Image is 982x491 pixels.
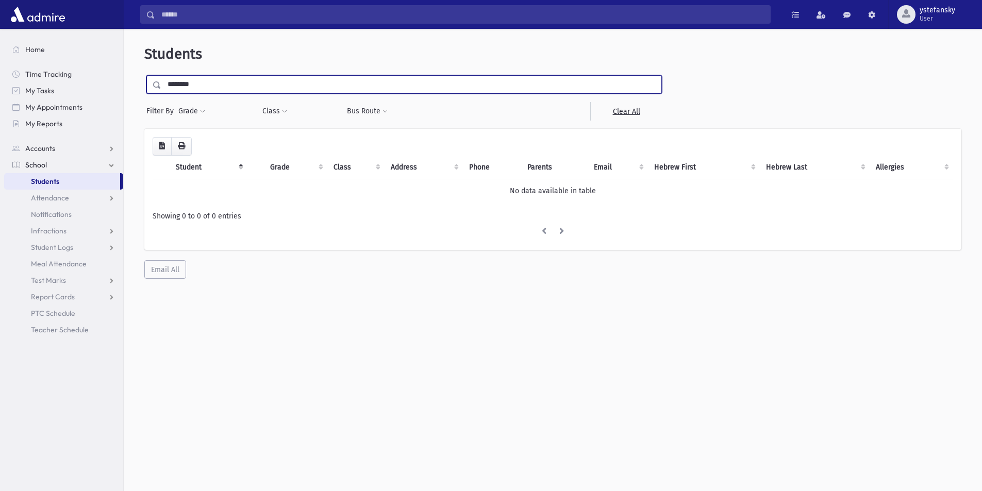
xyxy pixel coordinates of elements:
span: My Reports [25,119,62,128]
th: Allergies: activate to sort column ascending [870,156,953,179]
a: Report Cards [4,289,123,305]
span: Meal Attendance [31,259,87,268]
span: Students [31,177,59,186]
a: Infractions [4,223,123,239]
button: CSV [153,137,172,156]
a: Attendance [4,190,123,206]
td: No data available in table [153,179,953,202]
button: Email All [144,260,186,279]
a: My Reports [4,115,123,132]
th: Phone [463,156,521,179]
th: Email: activate to sort column ascending [588,156,648,179]
a: School [4,157,123,173]
span: User [920,14,955,23]
span: Filter By [146,106,178,116]
span: Student Logs [31,243,73,252]
button: Grade [178,102,206,121]
th: Hebrew Last: activate to sort column ascending [760,156,870,179]
span: Notifications [31,210,72,219]
a: My Appointments [4,99,123,115]
button: Bus Route [346,102,388,121]
th: Class: activate to sort column ascending [327,156,385,179]
input: Search [155,5,770,24]
a: Time Tracking [4,66,123,82]
span: Test Marks [31,276,66,285]
th: Grade: activate to sort column ascending [264,156,327,179]
span: My Tasks [25,86,54,95]
a: Test Marks [4,272,123,289]
th: Parents [521,156,588,179]
a: Accounts [4,140,123,157]
span: Time Tracking [25,70,72,79]
span: PTC Schedule [31,309,75,318]
a: Students [4,173,120,190]
span: Students [144,45,202,62]
a: Notifications [4,206,123,223]
img: AdmirePro [8,4,68,25]
a: Meal Attendance [4,256,123,272]
a: Teacher Schedule [4,321,123,338]
button: Print [171,137,192,156]
button: Class [262,102,288,121]
span: Report Cards [31,292,75,301]
th: Hebrew First: activate to sort column ascending [648,156,759,179]
th: Address: activate to sort column ascending [385,156,463,179]
span: My Appointments [25,103,82,112]
span: Infractions [31,226,66,235]
span: Teacher Schedule [31,325,89,334]
div: Showing 0 to 0 of 0 entries [153,211,953,222]
span: School [25,160,47,170]
a: Clear All [590,102,662,121]
th: Student: activate to sort column descending [170,156,247,179]
a: Home [4,41,123,58]
a: PTC Schedule [4,305,123,321]
span: Attendance [31,193,69,202]
a: Student Logs [4,239,123,256]
span: ystefansky [920,6,955,14]
span: Accounts [25,144,55,153]
span: Home [25,45,45,54]
a: My Tasks [4,82,123,99]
